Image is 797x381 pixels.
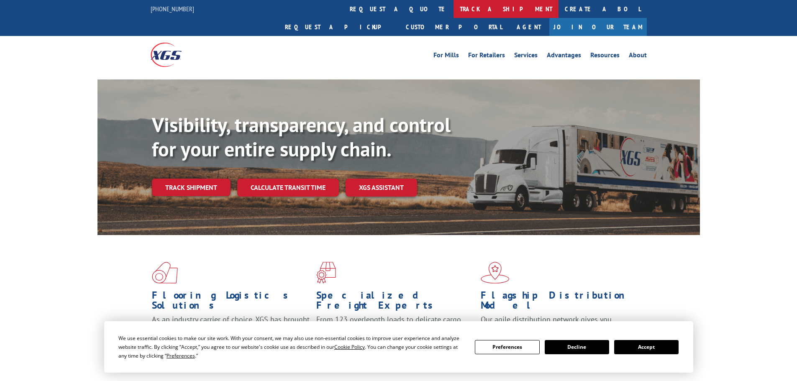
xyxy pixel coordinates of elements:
a: Calculate transit time [237,179,339,197]
h1: Flooring Logistics Solutions [152,290,310,315]
p: From 123 overlength loads to delicate cargo, our experienced staff knows the best way to move you... [316,315,474,352]
button: Decline [545,340,609,354]
span: As an industry carrier of choice, XGS has brought innovation and dedication to flooring logistics... [152,315,310,344]
a: Agent [508,18,549,36]
div: We use essential cookies to make our site work. With your consent, we may also use non-essential ... [118,334,465,360]
a: About [629,52,647,61]
button: Preferences [475,340,539,354]
a: Request a pickup [279,18,400,36]
a: [PHONE_NUMBER] [151,5,194,13]
a: Join Our Team [549,18,647,36]
a: XGS ASSISTANT [346,179,417,197]
a: Services [514,52,538,61]
a: For Mills [433,52,459,61]
img: xgs-icon-focused-on-flooring-red [316,262,336,284]
img: xgs-icon-flagship-distribution-model-red [481,262,510,284]
span: Cookie Policy [334,343,365,350]
h1: Specialized Freight Experts [316,290,474,315]
a: Track shipment [152,179,231,196]
a: Resources [590,52,620,61]
span: Preferences [167,352,195,359]
button: Accept [614,340,679,354]
span: Our agile distribution network gives you nationwide inventory management on demand. [481,315,635,334]
b: Visibility, transparency, and control for your entire supply chain. [152,112,451,162]
img: xgs-icon-total-supply-chain-intelligence-red [152,262,178,284]
a: For Retailers [468,52,505,61]
a: Customer Portal [400,18,508,36]
a: Advantages [547,52,581,61]
h1: Flagship Distribution Model [481,290,639,315]
div: Cookie Consent Prompt [104,321,693,373]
